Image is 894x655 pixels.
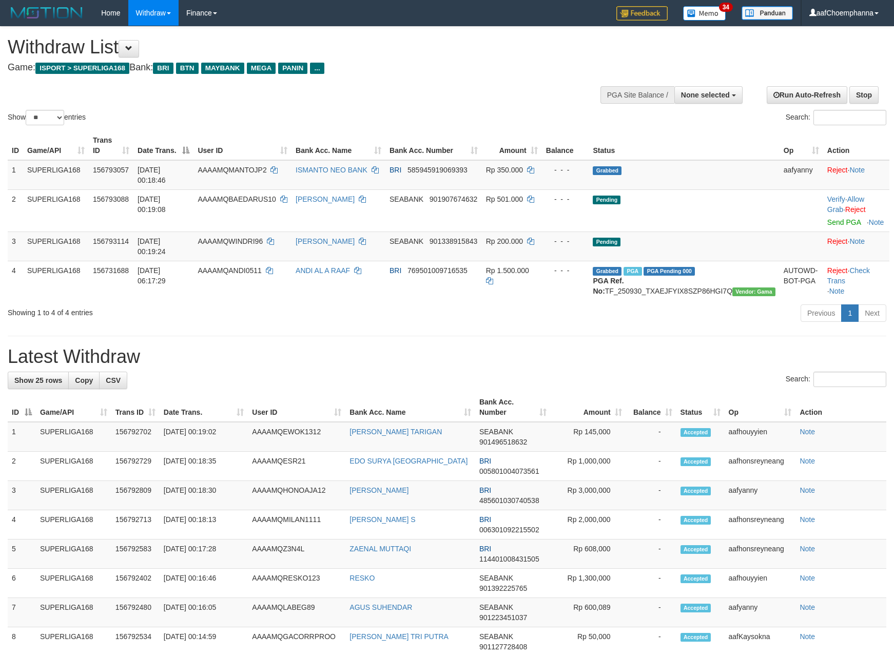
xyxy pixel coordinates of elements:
[68,372,100,389] a: Copy
[681,516,711,525] span: Accepted
[8,346,886,367] h1: Latest Withdraw
[390,195,423,203] span: SEABANK
[8,63,586,73] h4: Game: Bank:
[93,266,129,275] span: 156731688
[160,598,248,627] td: [DATE] 00:16:05
[138,266,166,285] span: [DATE] 06:17:29
[823,261,889,300] td: · ·
[26,110,64,125] select: Showentries
[247,63,276,74] span: MEGA
[551,598,626,627] td: Rp 600,089
[296,166,367,174] a: ISMANTO NEO BANK
[8,452,36,481] td: 2
[725,540,796,569] td: aafhonsreyneang
[160,452,248,481] td: [DATE] 00:18:35
[36,540,111,569] td: SUPERLIGA168
[626,481,676,510] td: -
[479,613,527,622] span: Copy 901223451037 to clipboard
[813,110,886,125] input: Search:
[198,166,266,174] span: AAAAMQMANTOJP2
[349,428,442,436] a: [PERSON_NAME] TARIGAN
[93,237,129,245] span: 156793114
[845,205,866,214] a: Reject
[767,86,847,104] a: Run Auto-Refresh
[479,545,491,553] span: BRI
[310,63,324,74] span: ...
[681,545,711,554] span: Accepted
[800,457,815,465] a: Note
[800,574,815,582] a: Note
[849,86,879,104] a: Stop
[36,569,111,598] td: SUPERLIGA168
[8,232,23,261] td: 3
[36,452,111,481] td: SUPERLIGA168
[8,372,69,389] a: Show 25 rows
[486,195,523,203] span: Rp 501.000
[589,131,779,160] th: Status
[546,165,585,175] div: - - -
[291,131,385,160] th: Bank Acc. Name: activate to sort column ascending
[479,438,527,446] span: Copy 901496518632 to clipboard
[93,166,129,174] span: 156793057
[160,422,248,452] td: [DATE] 00:19:02
[133,131,193,160] th: Date Trans.: activate to sort column descending
[800,632,815,641] a: Note
[732,287,775,296] span: Vendor URL: https://trx31.1velocity.biz
[198,266,262,275] span: AAAAMQANDI0511
[626,540,676,569] td: -
[36,510,111,540] td: SUPERLIGA168
[780,131,823,160] th: Op: activate to sort column ascending
[8,261,23,300] td: 4
[75,376,93,384] span: Copy
[278,63,307,74] span: PANIN
[23,160,89,190] td: SUPERLIGA168
[479,467,539,475] span: Copy 005801004073561 to clipboard
[683,6,726,21] img: Button%20Memo.svg
[430,237,477,245] span: Copy 901338915843 to clipboard
[681,91,730,99] span: None selected
[198,195,276,203] span: AAAAMQBAEDARUS10
[725,481,796,510] td: aafyanny
[813,372,886,387] input: Search:
[248,481,345,510] td: AAAAMQHONOAJA12
[23,131,89,160] th: Game/API: activate to sort column ascending
[780,160,823,190] td: aafyanny
[725,422,796,452] td: aafhouyyien
[479,496,539,505] span: Copy 485601030740538 to clipboard
[479,428,513,436] span: SEABANK
[198,237,263,245] span: AAAAMQWINDRI96
[8,37,586,57] h1: Withdraw List
[111,422,160,452] td: 156792702
[479,574,513,582] span: SEABANK
[827,195,864,214] span: ·
[849,166,865,174] a: Note
[681,428,711,437] span: Accepted
[36,481,111,510] td: SUPERLIGA168
[551,510,626,540] td: Rp 2,000,000
[160,540,248,569] td: [DATE] 00:17:28
[542,131,589,160] th: Balance
[248,540,345,569] td: AAAAMQZ3N4L
[681,487,711,495] span: Accepted
[823,160,889,190] td: ·
[111,452,160,481] td: 156792729
[800,428,815,436] a: Note
[486,237,523,245] span: Rp 200.000
[725,510,796,540] td: aafhonsreyneang
[546,265,585,276] div: - - -
[111,393,160,422] th: Trans ID: activate to sort column ascending
[138,166,166,184] span: [DATE] 00:18:46
[827,166,848,174] a: Reject
[349,457,468,465] a: EDO SURYA [GEOGRAPHIC_DATA]
[593,267,621,276] span: Grabbed
[589,261,779,300] td: TF_250930_TXAEJFYIX8SZP86HGI7Q
[616,6,668,21] img: Feedback.jpg
[681,633,711,642] span: Accepted
[800,515,815,524] a: Note
[823,131,889,160] th: Action
[674,86,743,104] button: None selected
[8,540,36,569] td: 5
[153,63,173,74] span: BRI
[111,510,160,540] td: 156792713
[160,393,248,422] th: Date Trans.: activate to sort column ascending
